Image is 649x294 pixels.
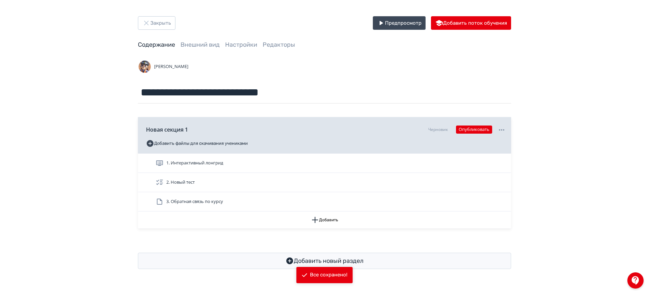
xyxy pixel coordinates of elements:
a: Редакторы [263,41,295,48]
span: Новая секция 1 [146,126,188,134]
a: Содержание [138,41,175,48]
span: 3. Обратная связь по курсу [166,198,223,205]
div: Черновик [428,127,448,133]
button: Опубликовать [456,126,492,134]
button: Добавить [138,211,511,228]
span: [PERSON_NAME] [154,63,188,70]
div: 2. Новый тест [138,173,511,192]
div: Все сохранено! [310,272,347,278]
span: 1. Интерактивный лонгрид [166,160,223,166]
a: Внешний вид [181,41,220,48]
button: Добавить поток обучения [431,16,511,30]
div: 1. Интерактивный лонгрид [138,154,511,173]
button: Добавить новый раздел [138,253,511,269]
span: 2. Новый тест [166,179,195,186]
button: Предпросмотр [373,16,426,30]
button: Добавить файлы для скачивания учениками [146,138,248,149]
button: Закрыть [138,16,175,30]
div: 3. Обратная связь по курсу [138,192,511,211]
a: Настройки [225,41,257,48]
img: Avatar [138,60,151,73]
